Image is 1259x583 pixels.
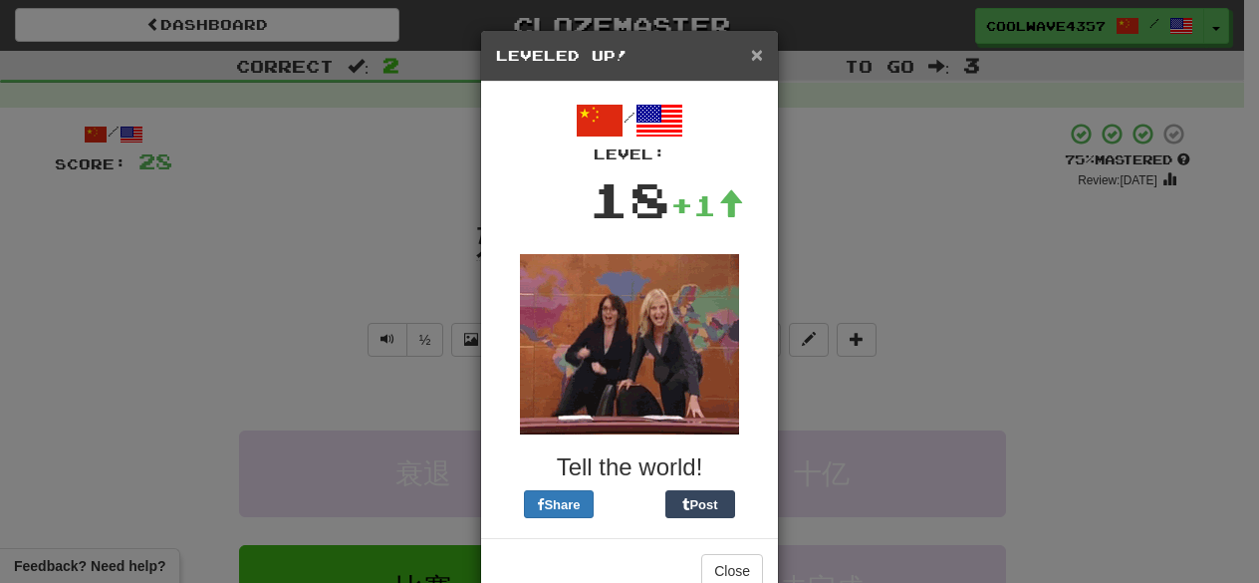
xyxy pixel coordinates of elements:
button: Post [665,490,735,518]
h3: Tell the world! [496,454,763,480]
h5: Leveled Up! [496,46,763,66]
button: Close [751,44,763,65]
span: × [751,43,763,66]
iframe: X Post Button [594,490,665,518]
div: +1 [670,185,744,225]
img: tina-fey-e26f0ac03c4892f6ddeb7d1003ac1ab6e81ce7d97c2ff70d0ee9401e69e3face.gif [520,254,739,435]
button: Share [524,490,594,518]
div: / [496,97,763,164]
div: 18 [589,164,670,234]
div: Level: [496,145,763,164]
